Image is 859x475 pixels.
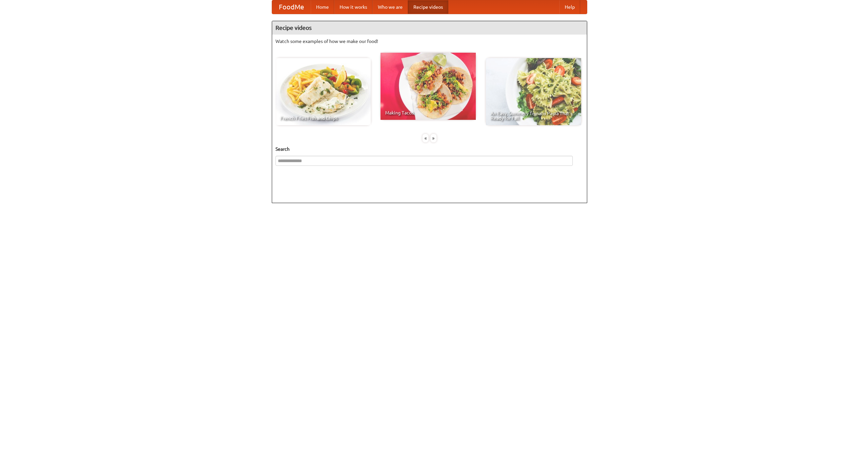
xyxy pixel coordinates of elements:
[408,0,448,14] a: Recipe videos
[385,110,471,115] span: Making Tacos
[486,58,581,125] a: An Easy, Summery Tomato Pasta That's Ready for Fall
[280,116,366,121] span: French Fries Fish and Chips
[275,146,584,152] h5: Search
[372,0,408,14] a: Who we are
[381,53,476,120] a: Making Tacos
[272,0,311,14] a: FoodMe
[311,0,334,14] a: Home
[491,111,576,121] span: An Easy, Summery Tomato Pasta That's Ready for Fall
[334,0,372,14] a: How it works
[431,134,437,142] div: »
[272,21,587,35] h4: Recipe videos
[275,58,371,125] a: French Fries Fish and Chips
[275,38,584,45] p: Watch some examples of how we make our food!
[559,0,580,14] a: Help
[422,134,428,142] div: «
